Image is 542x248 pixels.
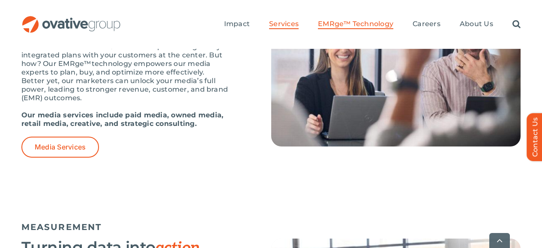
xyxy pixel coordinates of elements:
span: Media Services [35,143,86,151]
a: EMRge™ Technology [318,20,393,29]
a: Impact [224,20,250,29]
h5: MEASUREMENT [21,222,521,232]
a: Services [269,20,299,29]
p: It’s time to shatter silos. Our media experts design truly integrated plans with your customers a... [21,42,228,102]
strong: Our media services include paid media, owned media, retail media, creative, and strategic consult... [21,111,223,128]
span: Careers [413,20,440,28]
nav: Menu [224,11,521,38]
span: About Us [460,20,493,28]
a: OG_Full_horizontal_RGB [21,15,121,23]
a: About Us [460,20,493,29]
a: Media Services [21,137,99,158]
a: Search [512,20,521,29]
span: Impact [224,20,250,28]
span: Services [269,20,299,28]
span: EMRge™ Technology [318,20,393,28]
a: Careers [413,20,440,29]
